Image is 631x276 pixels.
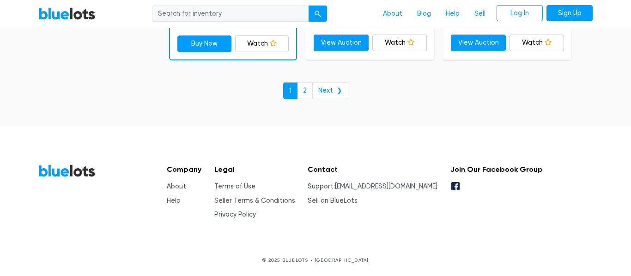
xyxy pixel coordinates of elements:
[308,165,437,174] h5: Contact
[167,182,186,190] a: About
[167,197,181,205] a: Help
[546,5,593,22] a: Sign Up
[177,35,231,52] a: Buy Now
[38,7,96,20] a: BlueLots
[410,5,438,23] a: Blog
[308,197,358,205] a: Sell on BlueLots
[510,35,564,51] a: Watch
[283,82,297,99] a: 1
[376,5,410,23] a: About
[438,5,467,23] a: Help
[467,5,493,23] a: Sell
[214,182,255,190] a: Terms of Use
[450,165,543,174] h5: Join Our Facebook Group
[335,182,437,190] a: [EMAIL_ADDRESS][DOMAIN_NAME]
[308,182,437,192] li: Support:
[167,165,201,174] h5: Company
[451,35,506,51] a: View Auction
[214,211,256,218] a: Privacy Policy
[314,35,369,51] a: View Auction
[152,6,309,22] input: Search for inventory
[372,35,427,51] a: Watch
[297,82,313,99] a: 2
[38,164,96,177] a: BlueLots
[214,197,295,205] a: Seller Terms & Conditions
[497,5,543,22] a: Log In
[312,82,348,99] a: Next ❯
[235,35,289,52] a: Watch
[38,257,593,264] p: © 2025 BLUELOTS • [GEOGRAPHIC_DATA]
[214,165,295,174] h5: Legal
